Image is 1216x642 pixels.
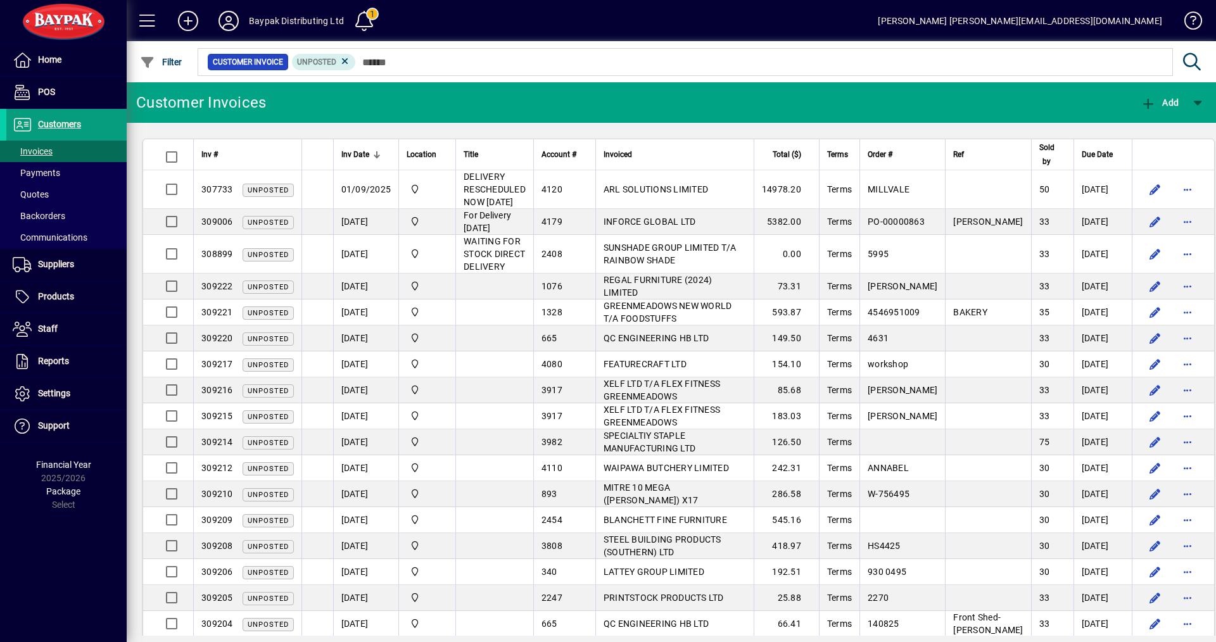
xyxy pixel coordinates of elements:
span: 4631 [868,333,889,343]
span: Unposted [248,251,289,259]
span: For Delivery [DATE] [464,210,511,233]
td: [DATE] [333,429,399,455]
span: Inv # [201,148,218,161]
span: 4179 [541,217,562,227]
span: 33 [1039,619,1050,629]
button: Edit [1145,458,1165,478]
span: Terms [827,463,852,473]
span: 309215 [201,411,233,421]
div: Inv Date [341,148,391,161]
span: 309214 [201,437,233,447]
span: Baypak - Onekawa [407,331,448,345]
span: Terms [827,489,852,499]
button: Edit [1145,179,1165,199]
span: Unposted [248,186,289,194]
span: 33 [1039,385,1050,395]
span: Invoiced [604,148,632,161]
a: Home [6,44,127,76]
span: DELIVERY RESCHEDULED NOW [DATE] [464,172,526,207]
span: 309204 [201,619,233,629]
span: BAKERY [953,307,987,317]
span: HS4425 [868,541,901,551]
span: Products [38,291,74,301]
span: Customer Invoice [213,56,283,68]
span: XELF LTD T/A FLEX FITNESS GREENMEADOWS [604,405,720,427]
button: More options [1178,432,1198,452]
span: BLANCHETT FINE FURNITURE [604,515,727,525]
span: Unposted [297,58,336,66]
span: Baypak - Onekawa [407,182,448,196]
span: 665 [541,619,557,629]
div: Sold by [1039,141,1066,168]
span: Terms [827,333,852,343]
span: 309210 [201,489,233,499]
span: Inv Date [341,148,369,161]
span: PRINTSTOCK PRODUCTS LTD [604,593,724,603]
td: 14978.20 [754,170,819,209]
span: Terms [827,385,852,395]
span: Terms [827,359,852,369]
button: Edit [1145,484,1165,504]
td: [DATE] [1073,235,1132,274]
span: Unposted [248,218,289,227]
td: [DATE] [333,611,399,637]
span: Baypak - Onekawa [407,305,448,319]
span: 30 [1039,463,1050,473]
span: Customers [38,119,81,129]
span: Unposted [248,283,289,291]
button: Add [1137,91,1182,114]
span: 307733 [201,184,233,194]
span: Baypak - Onekawa [407,591,448,605]
span: Ref [953,148,964,161]
span: Payments [13,168,60,178]
span: Communications [13,232,87,242]
span: Unposted [248,491,289,499]
button: Add [168,9,208,32]
span: Location [407,148,436,161]
td: [DATE] [333,533,399,559]
span: Baypak - Onekawa [407,279,448,293]
span: 30 [1039,567,1050,577]
span: XELF LTD T/A FLEX FITNESS GREENMEADOWS [604,379,720,401]
button: More options [1178,380,1198,400]
button: More options [1178,406,1198,426]
td: [DATE] [1073,585,1132,611]
span: Unposted [248,439,289,447]
span: SUNSHADE GROUP LIMITED T/A RAINBOW SHADE [604,242,737,265]
span: 33 [1039,333,1050,343]
a: Reports [6,346,127,377]
span: Account # [541,148,576,161]
a: POS [6,77,127,108]
span: Financial Year [36,460,91,470]
span: 3982 [541,437,562,447]
span: Unposted [248,413,289,421]
td: [DATE] [1073,481,1132,507]
span: Baypak - Onekawa [407,215,448,229]
a: Quotes [6,184,127,205]
span: Reports [38,356,69,366]
button: More options [1178,562,1198,582]
button: Edit [1145,614,1165,634]
td: 126.50 [754,429,819,455]
span: Invoices [13,146,53,156]
span: 309212 [201,463,233,473]
span: 309205 [201,593,233,603]
td: [DATE] [333,351,399,377]
span: Sold by [1039,141,1054,168]
button: Edit [1145,588,1165,608]
button: Edit [1145,536,1165,556]
span: 309206 [201,567,233,577]
span: 309208 [201,541,233,551]
td: 73.31 [754,274,819,299]
span: 35 [1039,307,1050,317]
span: 309222 [201,281,233,291]
span: 30 [1039,515,1050,525]
span: 308899 [201,249,233,259]
button: More options [1178,536,1198,556]
span: [PERSON_NAME] [868,385,937,395]
td: 418.97 [754,533,819,559]
a: Support [6,410,127,442]
span: Package [46,486,80,496]
a: Invoices [6,141,127,162]
span: Title [464,148,478,161]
